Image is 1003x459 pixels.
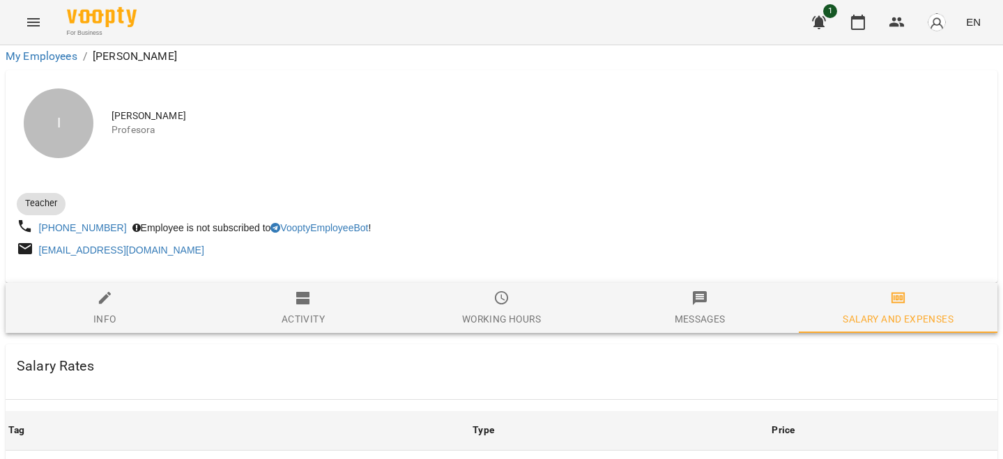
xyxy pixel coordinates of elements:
div: I [24,88,93,158]
a: My Employees [6,49,77,63]
span: 1 [823,4,837,18]
span: For Business [67,29,137,38]
span: Teacher [17,197,66,210]
img: Voopty Logo [67,7,137,27]
div: Info [93,311,116,327]
p: [PERSON_NAME] [93,48,177,65]
th: Price [769,411,997,450]
th: Tag [6,411,470,450]
div: Salary and Expenses [843,311,953,327]
img: avatar_s.png [927,13,947,32]
a: [EMAIL_ADDRESS][DOMAIN_NAME] [39,244,204,256]
div: Working hours [462,311,541,327]
span: Profesora [112,123,986,137]
a: [PHONE_NUMBER] [39,222,127,233]
div: Activity [282,311,325,327]
a: VooptyEmployeeBot [270,222,368,233]
div: Messages [675,311,726,327]
li: / [83,48,87,65]
button: Menu [17,6,50,39]
span: EN [966,15,981,29]
nav: breadcrumb [6,48,997,65]
span: [PERSON_NAME] [112,109,986,123]
button: EN [960,9,986,35]
div: Employee is not subscribed to ! [130,218,374,238]
h6: Salary Rates [17,355,94,377]
th: Type [470,411,769,450]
